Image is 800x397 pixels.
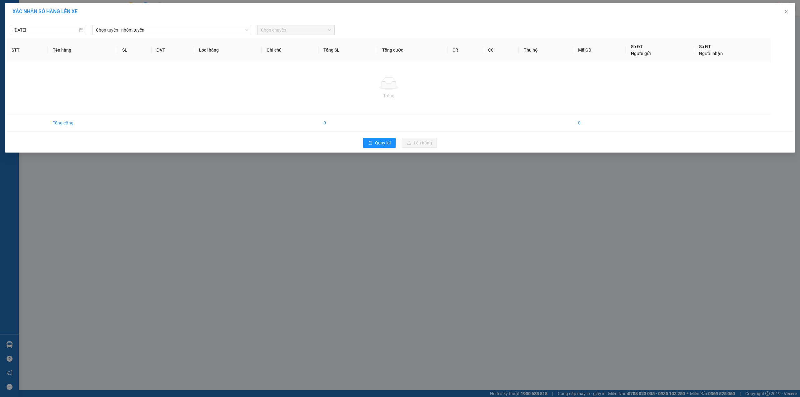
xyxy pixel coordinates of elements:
th: Loại hàng [194,38,262,62]
span: Người gửi [631,51,651,56]
th: Thu hộ [519,38,573,62]
th: Ghi chú [262,38,318,62]
th: ĐVT [152,38,194,62]
th: CR [447,38,483,62]
td: Tổng cộng [48,114,117,132]
button: uploadLên hàng [402,138,437,148]
td: 0 [573,114,626,132]
span: down [245,28,249,32]
th: SL [117,38,151,62]
span: close [784,9,789,14]
input: 12/10/2025 [13,27,78,33]
th: Tên hàng [48,38,117,62]
span: Chọn tuyến - nhóm tuyến [96,25,248,35]
span: XÁC NHẬN SỐ HÀNG LÊN XE [12,8,77,14]
span: rollback [368,141,372,146]
div: Trống [12,92,766,99]
th: CC [483,38,519,62]
span: Người nhận [699,51,723,56]
th: Mã GD [573,38,626,62]
span: Số ĐT [699,44,711,49]
th: Tổng cước [377,38,447,62]
td: 0 [318,114,377,132]
th: Tổng SL [318,38,377,62]
th: STT [7,38,48,62]
button: rollbackQuay lại [363,138,396,148]
span: Quay lại [375,139,391,146]
span: Số ĐT [631,44,643,49]
span: Chọn chuyến [261,25,331,35]
button: Close [777,3,795,21]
